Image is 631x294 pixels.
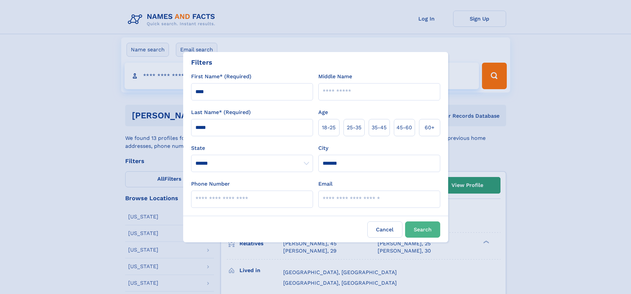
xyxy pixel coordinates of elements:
[425,124,435,132] span: 60+
[191,57,212,67] div: Filters
[347,124,361,132] span: 25‑35
[322,124,336,132] span: 18‑25
[191,108,251,116] label: Last Name* (Required)
[318,180,333,188] label: Email
[318,108,328,116] label: Age
[405,221,440,238] button: Search
[191,73,251,81] label: First Name* (Required)
[318,144,328,152] label: City
[367,221,402,238] label: Cancel
[191,144,313,152] label: State
[191,180,230,188] label: Phone Number
[396,124,412,132] span: 45‑60
[372,124,387,132] span: 35‑45
[318,73,352,81] label: Middle Name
